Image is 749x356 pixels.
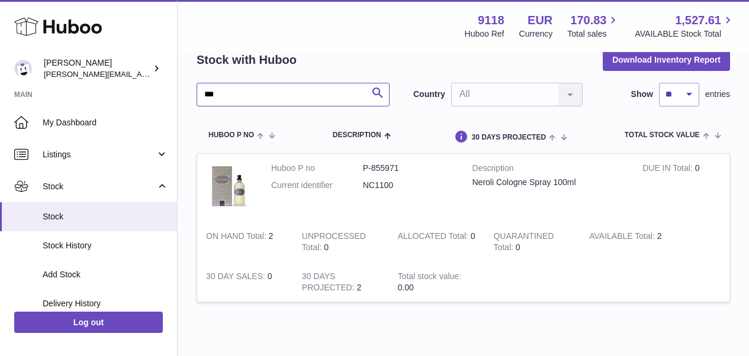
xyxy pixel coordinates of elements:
td: 2 [293,262,389,302]
span: [PERSON_NAME][EMAIL_ADDRESS][PERSON_NAME][DOMAIN_NAME] [44,69,301,79]
td: 0 [389,222,485,262]
dd: NC1100 [363,180,455,191]
span: 0 [516,242,520,252]
span: Stock History [43,240,168,251]
strong: UNPROCESSED Total [302,231,366,255]
strong: AVAILABLE Total [589,231,657,244]
img: product image [206,163,253,210]
td: 2 [197,222,293,262]
div: Currency [519,28,553,40]
label: Show [631,89,653,100]
div: Neroli Cologne Spray 100ml [472,177,625,188]
td: 2 [580,222,676,262]
dt: Current identifier [271,180,363,191]
label: Country [413,89,445,100]
span: Stock [43,181,156,192]
span: Total sales [567,28,620,40]
span: My Dashboard [43,117,168,128]
span: Delivery History [43,298,168,309]
td: 0 [634,154,729,222]
span: Huboo P no [208,131,254,139]
strong: Total stock value [398,271,461,284]
div: Huboo Ref [465,28,504,40]
img: freddie.sawkins@czechandspeake.com [14,60,32,77]
td: 0 [293,222,389,262]
span: Listings [43,149,156,160]
span: Description [333,131,381,139]
span: AVAILABLE Stock Total [635,28,735,40]
span: Total stock value [625,131,700,139]
strong: 30 DAYS PROJECTED [302,271,357,295]
strong: Description [472,163,625,177]
strong: QUARANTINED Total [493,231,554,255]
dt: Huboo P no [271,163,363,174]
strong: DUE IN Total [642,163,695,176]
strong: ON HAND Total [206,231,269,244]
button: Download Inventory Report [603,49,730,70]
div: [PERSON_NAME] [44,57,150,80]
strong: 30 DAY SALES [206,271,268,284]
span: Stock [43,211,168,222]
span: 30 DAYS PROJECTED [471,134,546,141]
a: Log out [14,312,163,333]
a: 170.83 Total sales [567,12,620,40]
span: 170.83 [570,12,606,28]
a: 1,527.61 AVAILABLE Stock Total [635,12,735,40]
strong: EUR [528,12,552,28]
strong: 9118 [478,12,504,28]
dd: P-855971 [363,163,455,174]
td: 0 [197,262,293,302]
h2: Stock with Huboo [197,52,297,68]
span: 0.00 [398,283,414,292]
span: entries [705,89,730,100]
strong: ALLOCATED Total [398,231,471,244]
span: 1,527.61 [675,12,721,28]
span: Add Stock [43,269,168,280]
